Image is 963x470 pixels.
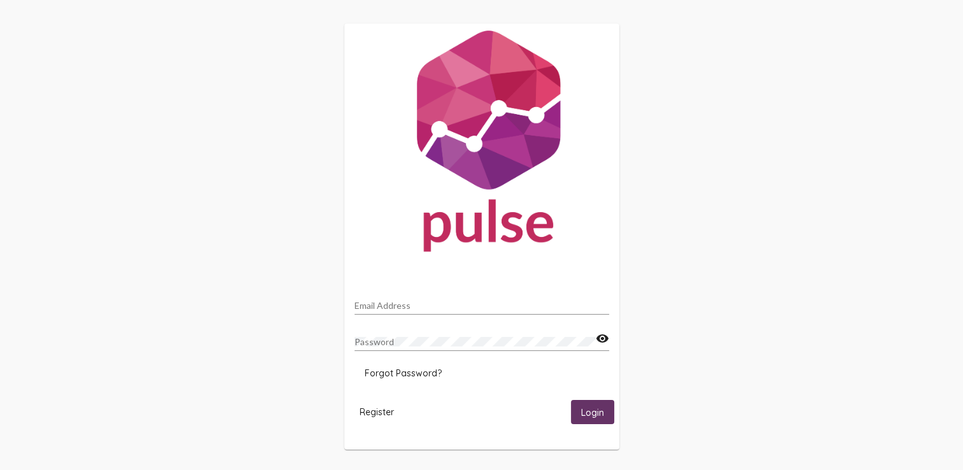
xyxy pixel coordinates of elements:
img: Pulse For Good Logo [344,24,619,264]
button: Register [349,400,404,424]
span: Register [360,406,394,418]
span: Login [581,407,604,418]
mat-icon: visibility [596,331,609,346]
button: Forgot Password? [355,362,452,385]
button: Login [571,400,614,424]
span: Forgot Password? [365,367,442,379]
